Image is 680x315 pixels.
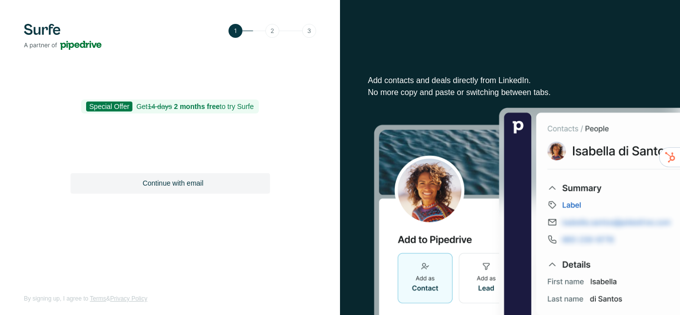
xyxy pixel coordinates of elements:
img: Step 1 [228,24,316,38]
h1: Sign up to start prospecting on LinkedIn [71,119,270,133]
p: Add contacts and deals directly from LinkedIn. [368,75,652,87]
b: 2 months free [174,103,220,110]
h1: Bring LinkedIn data to Pipedrive in a click. [368,28,652,68]
span: Continue with email [142,178,203,188]
a: Privacy Policy [110,295,147,302]
s: 14 days [148,103,172,110]
span: Get to try Surfe [136,103,254,110]
p: No more copy and paste or switching between tabs. [368,87,652,99]
a: Terms [90,295,107,302]
img: Surfe's logo [24,24,102,50]
iframe: Botão "Fazer login com o Google" [66,146,275,168]
span: Special Offer [86,102,132,111]
span: By signing up, I agree to [24,295,88,302]
span: & [106,295,110,302]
